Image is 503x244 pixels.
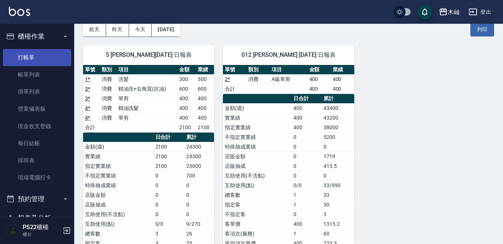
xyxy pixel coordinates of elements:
td: 24300 [184,152,214,161]
td: 精油洗+去角質(抗油) [116,84,178,94]
button: 預約管理 [3,189,71,209]
th: 類別 [246,65,270,75]
th: 單號 [223,65,246,75]
td: 3 [322,209,354,219]
td: 43400 [322,103,354,113]
td: 400 [292,113,322,123]
td: 2100 [196,123,214,132]
th: 金額 [308,65,331,75]
td: 0 [184,200,214,209]
td: 0 [154,171,185,180]
td: 金額(虛) [83,142,154,152]
td: A級單剪 [270,74,307,84]
td: 400 [292,123,322,132]
td: 指定實業績 [223,123,292,132]
td: 33/990 [322,180,354,190]
th: 業績 [331,65,354,75]
th: 項目 [270,65,307,75]
td: 0 [154,190,185,200]
td: 1719 [322,152,354,161]
th: 金額 [177,65,195,75]
td: 400 [331,74,354,84]
a: 每日結帳 [3,135,71,152]
button: [DATE] [152,23,180,36]
button: save [417,4,432,19]
td: 9/270 [184,219,214,229]
td: 400 [196,94,214,103]
td: 400 [177,113,195,123]
td: 不指定客 [223,209,292,219]
img: Logo [9,7,30,16]
th: 日合計 [154,133,185,142]
a: 現金收支登錄 [3,118,71,135]
td: 消費 [100,94,116,103]
td: 精油洗髮 [116,103,178,113]
td: 1 [292,200,322,209]
td: 不指定實業績 [223,132,292,142]
td: 特殊抽成業績 [83,180,154,190]
td: 0 [292,171,322,180]
td: 400 [308,74,331,84]
td: 單剪 [116,113,178,123]
td: 400 [292,219,322,229]
td: 600 [196,84,214,94]
td: 消費 [246,74,270,84]
th: 類別 [100,65,116,75]
a: 營業儀表板 [3,100,71,117]
td: 0/0 [292,180,322,190]
td: 600 [177,84,195,94]
td: 互助使用(點) [83,219,154,229]
td: 0 [184,180,214,190]
td: 1315.2 [322,219,354,229]
th: 累計 [184,133,214,142]
td: 5200 [322,132,354,142]
td: 0 [322,142,354,152]
div: 木屾 [448,7,460,17]
td: 700 [184,171,214,180]
td: 消費 [100,74,116,84]
td: 實業績 [223,113,292,123]
td: 單剪 [116,94,178,103]
button: 列印 [470,23,494,36]
span: 012 [PERSON_NAME] [DATE] 日報表 [232,51,345,59]
td: 1 [292,190,322,200]
td: 0 [292,142,322,152]
td: 0/0 [154,219,185,229]
td: 33 [322,190,354,200]
td: 0 [292,161,322,171]
td: 400 [196,113,214,123]
td: 2100 [154,142,185,152]
td: 0 [292,132,322,142]
h5: PS22櫃檯 [23,224,60,231]
td: 0 [292,209,322,219]
td: 30 [322,200,354,209]
td: 金額(虛) [223,103,292,113]
th: 單號 [83,65,100,75]
a: 打帳單 [3,49,71,66]
td: 互助使用(不含點) [223,171,292,180]
td: 2100 [177,123,195,132]
td: 0 [154,200,185,209]
a: 帳單列表 [3,66,71,83]
span: 5 [PERSON_NAME][DATE] 日報表 [92,51,205,59]
td: 總客數 [83,229,154,238]
td: 消費 [100,113,116,123]
button: 昨天 [106,23,129,36]
td: 消費 [100,103,116,113]
button: 前天 [83,23,106,36]
td: 0 [184,190,214,200]
button: 登出 [466,5,494,19]
td: 60 [322,229,354,238]
td: 0 [322,171,354,180]
button: 報表及分析 [3,208,71,228]
td: 店販金額 [223,152,292,161]
td: 指定客 [223,200,292,209]
th: 日合計 [292,94,322,104]
td: 2100 [154,152,185,161]
img: Person [6,223,21,238]
td: 0 [154,180,185,190]
td: 400 [177,94,195,103]
td: 互助使用(不含點) [83,209,154,219]
button: 櫃檯作業 [3,27,71,46]
td: 實業績 [83,152,154,161]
